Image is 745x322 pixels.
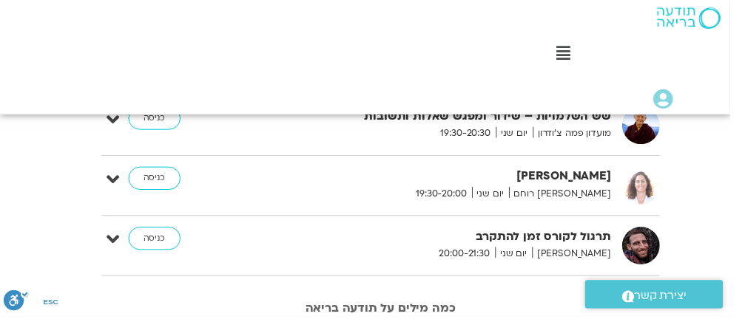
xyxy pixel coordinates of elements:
a: כניסה [131,231,184,255]
span: יום שני [482,190,519,205]
span: 20:00-21:30 [443,251,505,267]
strong: שש השלמויות – שידור ומפגש שאלות ותשובות [306,109,624,129]
span: 19:30-20:00 [419,190,482,205]
span: יצירת קשר [647,292,701,312]
span: 19:30-20:30 [445,129,506,144]
strong: תרגול לקורס זמן להתקרב [306,231,624,251]
strong: [PERSON_NAME] [306,170,624,190]
span: יום שני [506,129,544,144]
img: תודעה בריאה [670,7,735,30]
a: כניסה [131,170,184,193]
a: כניסה [131,109,184,132]
span: מועדון פמה צ'ודרון [544,129,624,144]
a: יצירת קשר [597,286,738,315]
span: [PERSON_NAME] [543,251,624,267]
span: [PERSON_NAME] רוחם [519,190,624,205]
span: יום שני [505,251,543,267]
